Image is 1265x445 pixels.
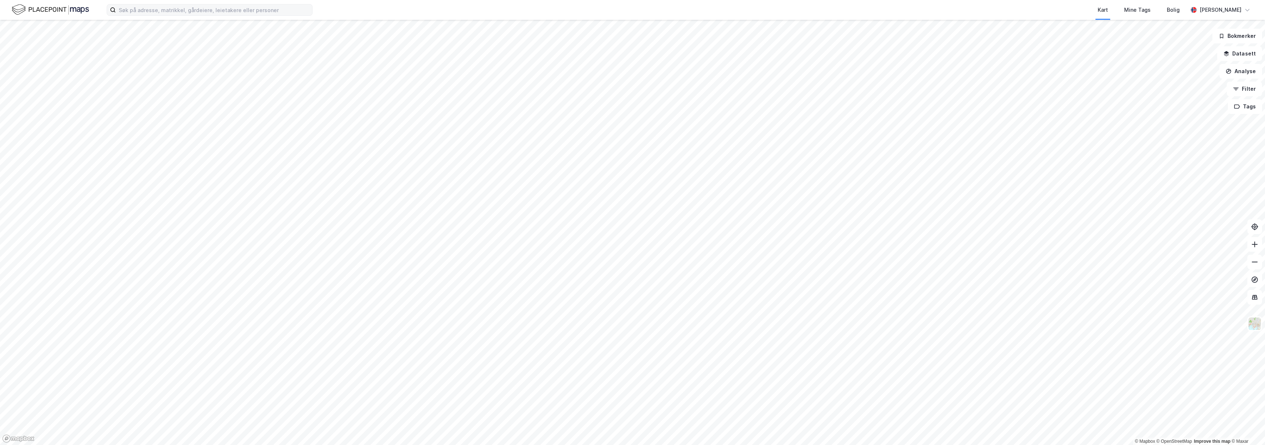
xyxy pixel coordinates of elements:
a: Improve this map [1194,439,1230,444]
a: OpenStreetMap [1157,439,1192,444]
button: Datasett [1217,46,1262,61]
button: Tags [1228,99,1262,114]
img: Z [1248,317,1262,331]
div: Bolig [1167,6,1180,14]
button: Bokmerker [1212,29,1262,43]
iframe: Chat Widget [1228,410,1265,445]
button: Filter [1227,82,1262,96]
a: Mapbox [1135,439,1155,444]
input: Søk på adresse, matrikkel, gårdeiere, leietakere eller personer [116,4,312,15]
div: Kart [1098,6,1108,14]
div: Mine Tags [1124,6,1151,14]
img: logo.f888ab2527a4732fd821a326f86c7f29.svg [12,3,89,16]
button: Analyse [1219,64,1262,79]
div: Kontrollprogram for chat [1228,410,1265,445]
div: [PERSON_NAME] [1200,6,1241,14]
a: Mapbox homepage [2,434,35,443]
